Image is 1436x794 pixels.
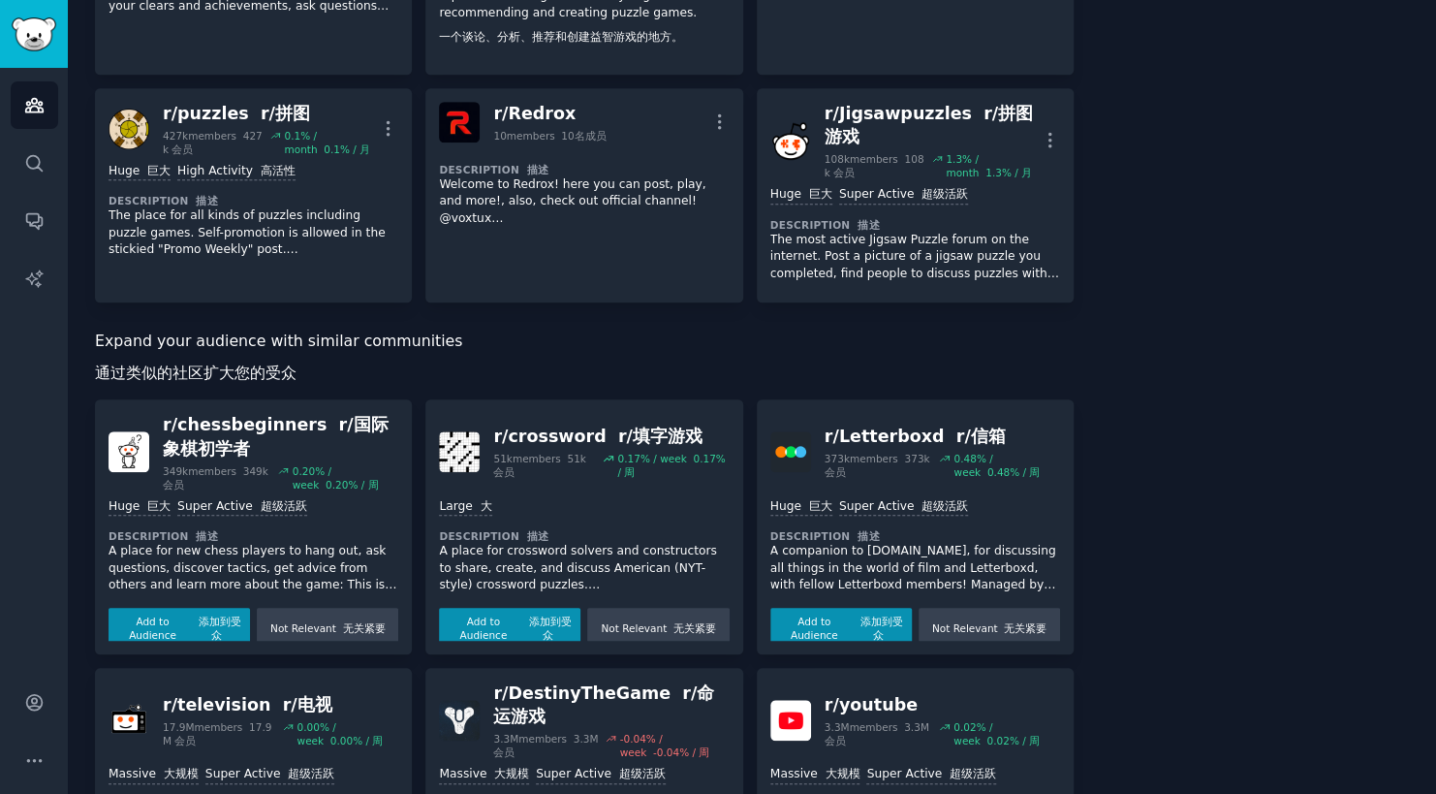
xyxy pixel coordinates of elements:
[147,499,171,513] font: 巨大
[261,104,310,123] font: r/拼图
[109,608,250,649] button: Add to Audience 添加到受众
[985,167,1032,178] font: 1.3% / 月
[205,766,334,784] div: Super Active
[326,479,379,491] font: 0.20% / 周
[770,218,1060,232] dt: Description
[986,735,1040,746] font: 0.02% / 周
[439,766,529,784] div: Massive
[439,700,480,741] img: DestinyTheGame
[536,766,665,784] div: Super Active
[95,330,462,393] span: Expand your audience with similar communities
[770,186,832,205] div: Huge
[284,129,378,156] div: 0.1 % / month
[527,164,549,175] font: 描述
[956,427,1006,446] font: r/信箱
[825,452,933,479] div: 373k members
[12,17,56,51] img: GummySearch logo
[261,499,307,513] font: 超级活跃
[109,431,149,472] img: chessbeginners
[770,120,811,161] img: Jigsawpuzzles
[946,152,1040,179] div: 1.3 % / month
[921,187,968,201] font: 超级活跃
[439,163,729,176] dt: Description
[617,453,725,478] font: 0.17% / 周
[288,767,334,780] font: 超级活跃
[617,452,729,479] div: 0.17 % / week
[261,164,296,177] font: 高活性
[109,163,171,181] div: Huge
[493,102,606,126] div: r/ Redrox
[177,498,306,517] div: Super Active
[324,143,370,155] font: 0.1% / 月
[481,499,492,513] font: 大
[653,746,709,758] font: -0.04% / 周
[825,453,930,478] font: 373k 会员
[163,720,276,747] div: 17.9M members
[825,767,859,780] font: 大规模
[620,732,730,759] div: -0.04 % / week
[825,693,1060,717] div: r/ youtube
[921,499,968,513] font: 超级活跃
[199,616,241,641] font: 添加到受众
[439,176,729,228] p: Welcome to Redrox! here you can post, play, and more!, also, check out official channel! @voxtux
[283,695,332,715] font: r/电视
[342,622,385,634] font: 无关紧要
[196,195,218,206] font: 描述
[439,30,683,44] font: 一个谈论、分析、推荐和创建益智游戏的地方。
[825,102,1040,149] div: r/ Jigsawpuzzles
[163,721,271,746] font: 17.9M 会员
[293,464,399,492] div: 0.20 % / week
[561,130,606,142] font: 10名成员
[163,413,398,461] div: r/ chessbeginners
[439,608,580,649] button: Add to Audience 添加到受众
[770,431,811,472] img: Letterboxd
[493,453,585,478] font: 51k 会员
[439,102,480,143] img: Redrox
[439,498,491,517] div: Large
[529,616,572,641] font: 添加到受众
[839,498,968,517] div: Super Active
[809,499,832,513] font: 巨大
[1004,622,1046,634] font: 无关紧要
[770,766,860,784] div: Massive
[177,163,296,181] div: High Activity
[109,700,149,741] img: television
[196,530,218,542] font: 描述
[825,152,925,179] div: 108k members
[163,415,389,459] font: r/国际象棋初学者
[493,425,729,449] div: r/ crossword
[770,498,832,517] div: Huge
[163,465,268,491] font: 349k 会员
[770,543,1060,594] p: A companion to [DOMAIN_NAME], for discussing all things in the world of film and Letterboxd, with...
[439,431,480,472] img: crossword
[163,464,271,492] div: 349k members
[439,543,729,594] p: A place for crossword solvers and constructors to share, create, and discuss American (NYT-style)...
[425,88,742,303] a: Redroxr/Redrox10members 10名成员Description 描述Welcome to Redrox! here you can post, play, and more!,...
[619,767,666,780] font: 超级活跃
[109,543,398,594] p: A place for new chess players to hang out, ask questions, discover tactics, get advice from other...
[109,194,398,207] dt: Description
[109,109,149,149] img: puzzles
[825,425,1060,449] div: r/ Letterboxd
[953,452,1060,479] div: 0.48 % / week
[953,720,1060,747] div: 0.02 % / week
[109,529,398,543] dt: Description
[673,622,716,634] font: 无关紧要
[163,693,398,717] div: r/ television
[919,608,1060,649] button: Not Relevant 无关紧要
[587,608,729,649] button: Not Relevant 无关紧要
[618,427,702,446] font: r/填字游戏
[950,767,996,780] font: 超级活跃
[493,682,729,729] div: r/ DestinyTheGame
[163,130,263,155] font: 427k 会员
[825,721,929,746] font: 3.3M 会员
[860,616,903,641] font: 添加到受众
[147,164,171,177] font: 巨大
[494,767,529,780] font: 大规模
[163,129,264,156] div: 427k members
[987,466,1041,478] font: 0.48% / 周
[257,608,398,649] button: Not Relevant 无关紧要
[770,529,1060,543] dt: Description
[330,735,384,746] font: 0.00% / 周
[866,766,995,784] div: Super Active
